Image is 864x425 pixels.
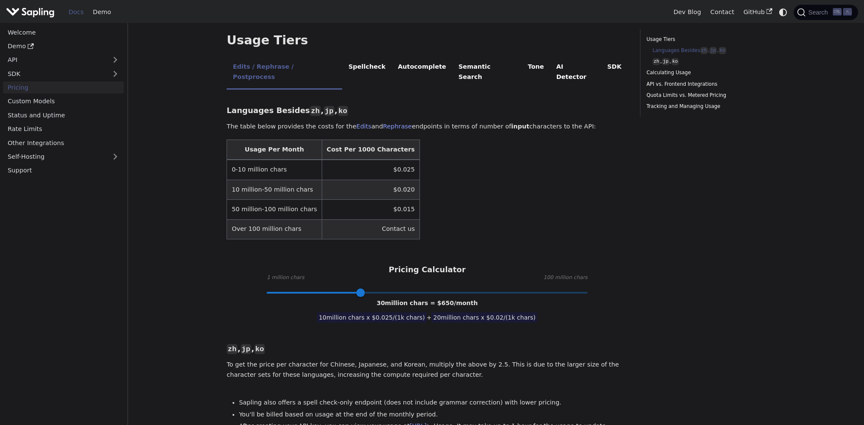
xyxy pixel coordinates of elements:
button: Switch between dark and light mode (currently system mode) [777,6,789,18]
h3: Pricing Calculator [389,265,465,275]
td: Contact us [322,219,419,239]
td: $0.020 [322,180,419,199]
img: Sapling.ai [6,6,55,18]
a: Tracking and Managing Usage [646,102,762,111]
span: Search [806,9,833,16]
li: SDK [601,56,628,90]
h3: , , [227,344,628,354]
p: To get the price per character for Chinese, Japanese, and Korean, multiply the above by 2.5. This... [227,360,628,380]
a: Docs [64,6,88,19]
strong: input [511,123,529,130]
a: GitHub [739,6,777,19]
li: Spellcheck [342,56,392,90]
li: Tone [522,56,550,90]
a: SDK [3,67,107,80]
a: Demo [88,6,116,19]
code: ko [337,106,348,116]
a: Edits [356,123,371,130]
a: Quota Limits vs. Metered Pricing [646,91,762,99]
a: Pricing [3,82,124,94]
p: The table below provides the costs for the and endpoints in terms of number of characters to the ... [227,122,628,132]
code: zh [700,47,708,54]
span: 20 million chars x $ 0.02 /(1k chars) [431,312,537,323]
code: ko [671,58,679,65]
li: You'll be billed based on usage at the end of the monthly period. [239,410,628,420]
span: 1 million chars [267,274,304,282]
a: Welcome [3,26,124,38]
span: 10 million chars x $ 0.025 /(1k chars) [317,312,427,323]
button: Expand sidebar category 'API' [107,54,124,66]
a: Other Integrations [3,137,124,149]
a: API [3,54,107,66]
li: Edits / Rephrase / Postprocess [227,56,342,90]
code: jp [324,106,335,116]
code: ko [719,47,726,54]
code: zh [652,58,660,65]
code: jp [709,47,717,54]
span: 30 million chars = $ 650 /month [377,300,478,306]
button: Expand sidebar category 'SDK' [107,67,124,80]
li: Sapling also offers a spell check-only endpoint (does not include grammar correction) with lower ... [239,398,628,408]
a: Demo [3,40,124,52]
a: Usage Tiers [646,35,762,44]
a: API vs. Frontend Integrations [646,80,762,88]
button: Search (Ctrl+K) [794,5,858,20]
td: 50 million-100 million chars [227,200,322,219]
a: Contact [706,6,739,19]
span: + [427,314,432,321]
a: Languages Besideszh,jp,ko [652,47,759,55]
li: AI Detector [550,56,601,90]
code: zh [310,106,320,116]
code: zh [227,344,237,354]
td: Over 100 million chars [227,219,322,239]
td: 10 million-50 million chars [227,180,322,199]
li: Autocomplete [392,56,452,90]
code: ko [254,344,265,354]
th: Usage Per Month [227,140,322,160]
a: Self-Hosting [3,151,124,163]
a: Support [3,164,124,177]
code: jp [662,58,669,65]
a: Dev Blog [669,6,705,19]
code: jp [241,344,251,354]
li: Semantic Search [452,56,522,90]
td: $0.025 [322,160,419,180]
td: 0-10 million chars [227,160,322,180]
a: Sapling.ai [6,6,58,18]
h2: Usage Tiers [227,33,628,48]
a: Rephrase [383,123,412,130]
span: 100 million chars [544,274,588,282]
a: Custom Models [3,95,124,108]
a: Status and Uptime [3,109,124,121]
a: zh,jp,ko [652,58,759,66]
td: $0.015 [322,200,419,219]
h3: Languages Besides , , [227,106,628,116]
th: Cost Per 1000 Characters [322,140,419,160]
a: Calculating Usage [646,69,762,77]
kbd: K [843,8,852,16]
a: Rate Limits [3,123,124,135]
